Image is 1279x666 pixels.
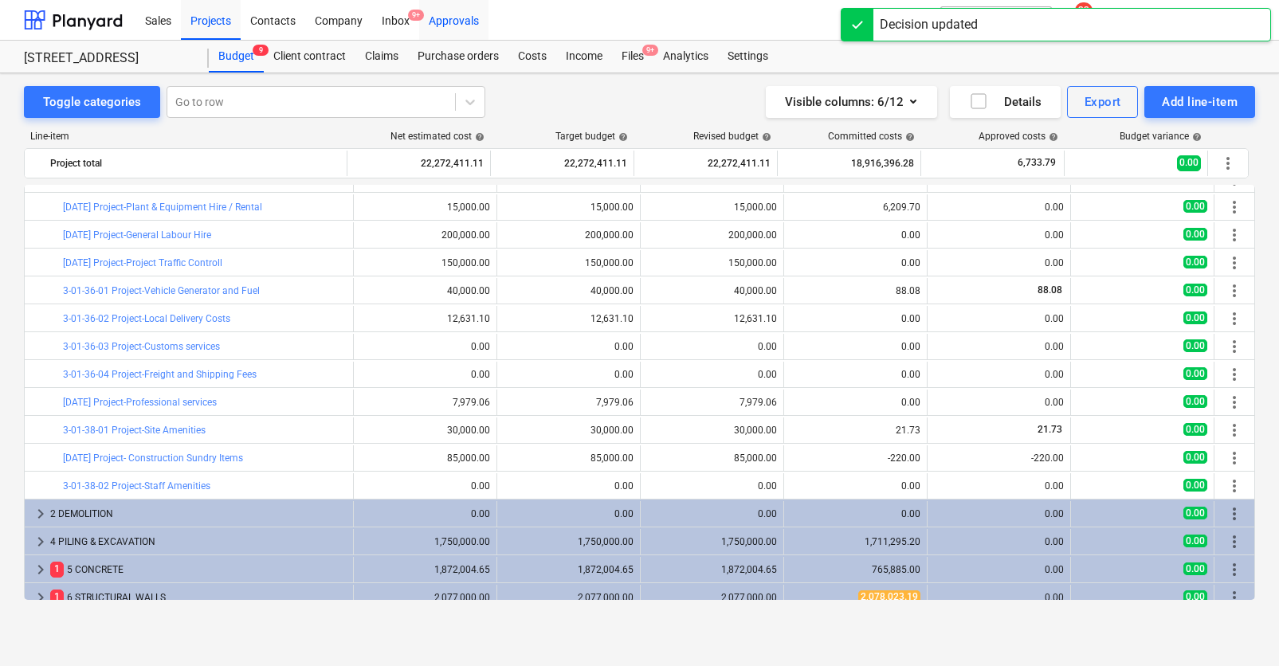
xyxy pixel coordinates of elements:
span: 1 [50,590,64,605]
span: More actions [1225,421,1244,440]
div: 22,272,411.11 [354,151,484,176]
div: 0.00 [934,480,1064,492]
div: 1,750,000.00 [647,536,777,547]
div: 1,711,295.20 [791,536,920,547]
div: 2 DEMOLITION [50,501,347,527]
div: 1,872,004.65 [504,564,634,575]
span: 0.00 [1183,590,1207,603]
div: Export [1085,92,1121,112]
div: 0.00 [504,480,634,492]
span: 0.00 [1183,339,1207,352]
div: 18,916,396.28 [784,151,914,176]
span: help [902,132,915,142]
div: 12,631.10 [504,313,634,324]
span: 0.00 [1183,507,1207,519]
div: Approved costs [979,131,1058,142]
div: 0.00 [647,369,777,380]
div: -220.00 [934,452,1064,464]
div: Client contract [264,41,355,72]
div: 4 PILING & EXCAVATION [50,529,347,554]
span: help [1189,132,1202,142]
div: 0.00 [934,397,1064,408]
a: Costs [508,41,556,72]
div: 15,000.00 [647,202,777,213]
span: keyboard_arrow_right [31,532,50,551]
div: 88.08 [791,285,920,296]
span: help [1046,132,1058,142]
div: 7,979.06 [360,397,490,408]
div: 0.00 [791,257,920,268]
div: 1,872,004.65 [647,564,777,575]
div: Revised budget [693,131,771,142]
div: Files [612,41,653,72]
span: keyboard_arrow_right [31,560,50,579]
span: keyboard_arrow_right [31,588,50,607]
button: Details [950,86,1061,118]
span: help [615,132,628,142]
span: 9+ [642,45,658,56]
div: 40,000.00 [647,285,777,296]
a: 3-01-36-02 Project-Local Delivery Costs [63,313,230,324]
div: 6 STRUCTURAL WALLS [50,585,347,610]
div: 0.00 [791,508,920,519]
a: Analytics [653,41,718,72]
span: 0.00 [1183,256,1207,268]
div: 0.00 [934,592,1064,603]
a: Purchase orders [408,41,508,72]
div: 0.00 [791,229,920,241]
span: 0.00 [1183,200,1207,213]
div: 5 CONCRETE [50,557,347,582]
button: Add line-item [1144,86,1255,118]
iframe: Chat Widget [1199,590,1279,666]
div: Income [556,41,612,72]
div: Line-item [24,131,348,142]
span: 1 [50,562,64,577]
span: More actions [1225,532,1244,551]
div: 0.00 [934,229,1064,241]
span: 0.00 [1183,423,1207,436]
div: 30,000.00 [647,425,777,436]
span: More actions [1225,253,1244,272]
div: 0.00 [934,202,1064,213]
button: Export [1067,86,1139,118]
span: 0.00 [1183,395,1207,408]
a: Files9+ [612,41,653,72]
div: 150,000.00 [647,257,777,268]
div: Visible columns : 6/12 [785,92,918,112]
div: Details [969,92,1042,112]
div: [STREET_ADDRESS] [24,50,190,67]
div: 12,631.10 [360,313,490,324]
span: 0.00 [1183,535,1207,547]
span: More actions [1225,281,1244,300]
div: 85,000.00 [360,452,490,464]
div: 1,750,000.00 [360,536,490,547]
div: 0.00 [360,369,490,380]
div: 0.00 [934,508,1064,519]
span: More actions [1225,476,1244,496]
div: 1,872,004.65 [360,564,490,575]
span: More actions [1225,560,1244,579]
span: More actions [1218,154,1238,173]
div: 0.00 [647,480,777,492]
div: 12,631.10 [647,313,777,324]
div: 30,000.00 [504,425,634,436]
div: 150,000.00 [504,257,634,268]
span: More actions [1225,198,1244,217]
div: 0.00 [934,341,1064,352]
div: 0.00 [647,341,777,352]
div: 0.00 [360,341,490,352]
a: 3-01-36-03 Project-Customs services [63,341,220,352]
button: Toggle categories [24,86,160,118]
a: 3-01-38-01 Project-Site Amenities [63,425,206,436]
div: 15,000.00 [504,202,634,213]
div: 150,000.00 [360,257,490,268]
div: 0.00 [934,369,1064,380]
div: Committed costs [828,131,915,142]
div: 30,000.00 [360,425,490,436]
a: 3-01-36-01 Project-Vehicle Generator and Fuel [63,285,260,296]
div: 40,000.00 [360,285,490,296]
span: help [759,132,771,142]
